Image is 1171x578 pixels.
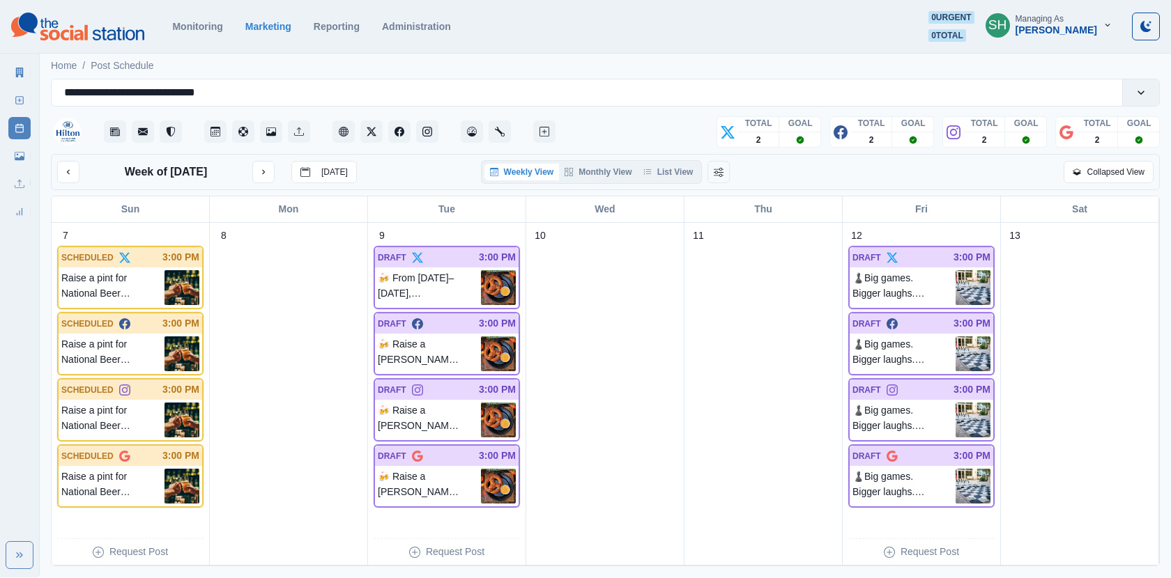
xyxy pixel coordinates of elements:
button: Content Pool [232,120,254,143]
button: Post Schedule [204,120,227,143]
img: tt2gc6sgmupmzarqihxp [956,469,990,503]
p: SCHEDULED [61,251,114,264]
p: Raise a pint for National Beer Lovers Day at The [GEOGRAPHIC_DATA][US_STATE] — where refreshing b... [61,336,164,371]
p: GOAL [901,117,926,130]
p: 3:00 PM [162,382,199,397]
p: 3:00 PM [954,448,990,463]
button: Managing As[PERSON_NAME] [974,11,1124,39]
p: 🍻 Raise a [PERSON_NAME] to fall fun! From [DATE] to [DATE], Oktoberfest arrives at [GEOGRAPHIC_DA... [378,469,481,503]
button: Toggle Mode [1132,13,1160,40]
p: [DATE] [321,167,348,177]
p: DRAFT [852,251,881,264]
p: 3:00 PM [954,316,990,331]
img: pppo5sjqflshqccu1cwu [164,336,199,371]
a: Messages [132,120,154,143]
a: Post Schedule [8,117,31,139]
p: DRAFT [852,450,881,462]
span: 0 total [928,29,966,42]
button: Instagram [416,120,438,143]
div: Sun [52,196,210,222]
a: Monitoring [172,21,222,32]
button: Twitter [360,120,383,143]
img: logoTextSVG.62801f218bc96a9b266caa72a09eb111.svg [11,13,144,40]
img: pppo5sjqflshqccu1cwu [164,270,199,305]
button: Change View Order [707,161,730,183]
p: 2 [869,134,874,146]
img: 667318173298528 [54,118,82,146]
p: 11 [693,228,704,243]
p: DRAFT [378,450,406,462]
button: Create New Post [533,120,556,143]
img: qiqy5ei4fyqlwl4xbect [481,270,516,305]
button: go to today [291,161,357,183]
p: Raise a pint for National Beer Lovers Day at The [GEOGRAPHIC_DATA][US_STATE] — where refreshing b... [61,403,164,437]
p: 3:00 PM [162,250,199,265]
p: Request Post [109,545,168,559]
p: SCHEDULED [61,450,114,462]
p: 3:00 PM [479,448,516,463]
button: Expand [6,541,33,569]
div: Wed [526,196,684,222]
div: Tue [368,196,526,222]
img: pppo5sjqflshqccu1cwu [164,403,199,437]
div: Sat [1001,196,1159,222]
button: previous month [57,161,79,183]
div: [PERSON_NAME] [1016,24,1097,36]
button: Administration [489,120,511,143]
p: DRAFT [378,251,406,264]
p: 8 [221,228,227,243]
p: TOTAL [858,117,885,130]
img: pppo5sjqflshqccu1cwu [164,469,199,503]
div: Sara Haas [988,8,1007,42]
p: 🍻 From [DATE]–[DATE], Oktoberfest hits [GEOGRAPHIC_DATA] Over [US_STATE]—Bratwurst, German brews,... [378,270,481,305]
a: Review Summary [8,201,31,223]
img: qiqy5ei4fyqlwl4xbect [481,469,516,503]
p: Raise a pint for National Beer Lovers Day at The [GEOGRAPHIC_DATA][US_STATE] — where refreshing b... [61,469,164,503]
button: Stream [104,120,126,143]
a: Administration [382,21,451,32]
p: ♟️Big games. Bigger laughs. Unforgettable moments. [852,469,956,503]
p: SCHEDULED [61,318,114,330]
p: Request Post [426,545,484,559]
p: ♟️Big games. Bigger laughs. Unforgettable moments. [852,403,956,437]
p: GOAL [1014,117,1039,130]
p: TOTAL [745,117,772,130]
p: DRAFT [852,384,881,396]
p: DRAFT [378,384,406,396]
p: 🍻 Raise a [PERSON_NAME] to fall fun! From [DATE] to [DATE], Oktoberfest arrives at [GEOGRAPHIC_DA... [378,403,481,437]
a: Marketing [245,21,291,32]
button: Monthly View [559,164,637,180]
button: Weekly View [484,164,560,180]
a: Marketing Summary [8,61,31,84]
p: DRAFT [852,318,881,330]
button: Collapsed View [1064,161,1154,183]
p: 7 [63,228,68,243]
p: ♟️Big games. Bigger laughs. Unforgettable moments. [852,336,956,371]
button: List View [638,164,699,180]
p: GOAL [1127,117,1151,130]
button: Uploads [288,120,310,143]
a: Media Library [8,145,31,167]
p: 10 [535,228,546,243]
img: qiqy5ei4fyqlwl4xbect [481,403,516,437]
a: Reviews [160,120,182,143]
img: tt2gc6sgmupmzarqihxp [956,270,990,305]
a: Uploads [8,173,31,195]
img: qiqy5ei4fyqlwl4xbect [481,336,516,371]
a: Facebook [388,120,411,143]
p: Week of [DATE] [125,164,208,180]
button: Media Library [260,120,282,143]
div: Fri [843,196,1001,222]
p: 3:00 PM [162,448,199,463]
p: 2 [756,134,761,146]
img: tt2gc6sgmupmzarqihxp [956,403,990,437]
p: 9 [379,228,385,243]
p: GOAL [788,117,813,130]
span: / [82,58,85,73]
